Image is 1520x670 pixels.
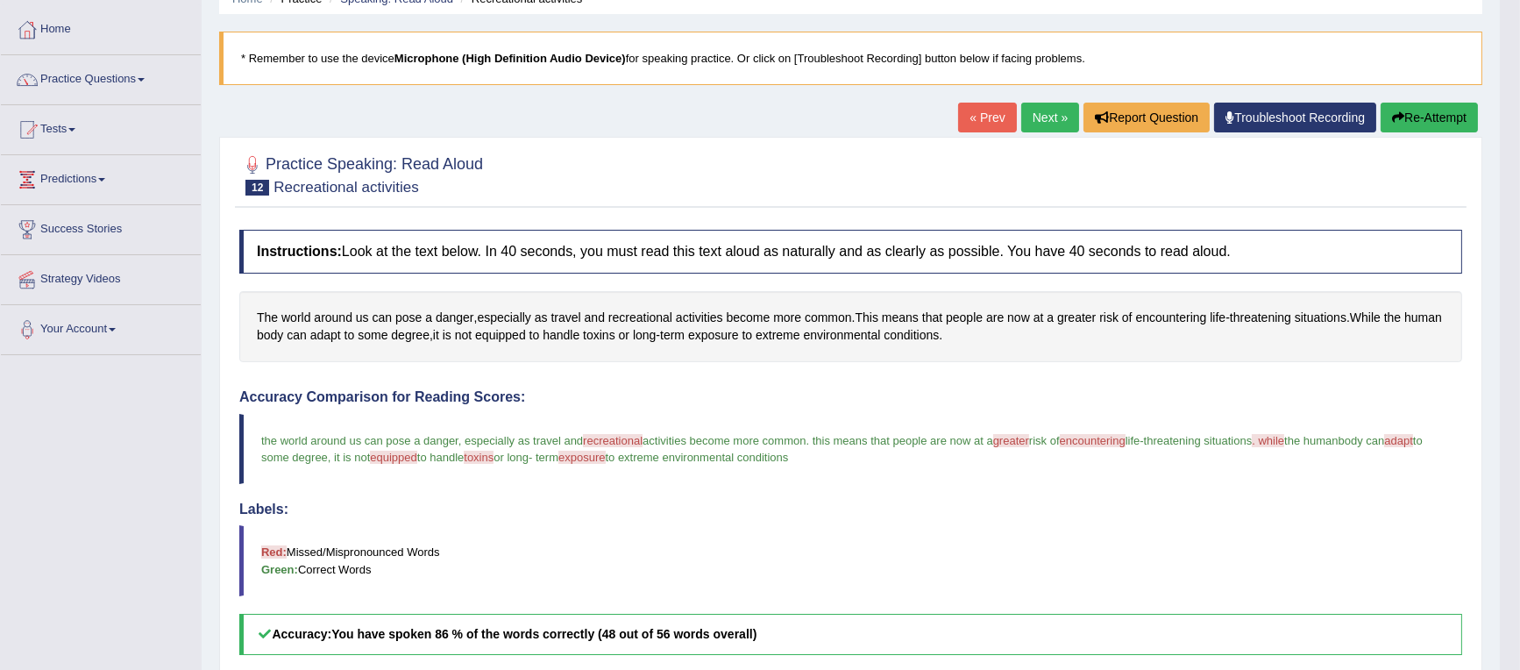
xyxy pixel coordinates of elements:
span: Click to see word definition [314,309,352,327]
span: Click to see word definition [1210,309,1225,327]
h4: Labels: [239,502,1462,517]
span: Click to see word definition [688,326,739,345]
span: recreational [583,434,643,447]
span: 12 [245,180,269,196]
span: Click to see word definition [1033,309,1044,327]
span: adapt [1384,434,1413,447]
span: Click to see word definition [373,309,393,327]
span: Click to see word definition [358,326,387,345]
span: the world around us can pose a danger [261,434,458,447]
span: , [328,451,331,464]
span: , [458,434,462,447]
span: Click to see word definition [391,326,430,345]
span: body can [1339,434,1385,447]
button: Re-Attempt [1381,103,1478,132]
span: Click to see word definition [395,309,422,327]
span: life-threatening situations [1126,434,1253,447]
span: Click to see word definition [633,326,656,345]
a: Next » [1021,103,1079,132]
span: Click to see word definition [310,326,341,345]
a: Home [1,5,201,49]
span: Click to see word definition [946,309,983,327]
span: Click to see word definition [475,326,526,345]
span: the human [1284,434,1338,447]
h2: Practice Speaking: Read Aloud [239,152,483,196]
span: Click to see word definition [551,309,581,327]
span: Click to see word definition [287,326,307,345]
span: encountering [1060,434,1126,447]
span: Click to see word definition [1136,309,1207,327]
a: Success Stories [1,205,201,249]
span: Click to see word definition [425,309,432,327]
span: Click to see word definition [922,309,942,327]
span: Click to see word definition [1047,309,1054,327]
span: Click to see word definition [856,309,878,327]
span: Click to see word definition [1350,309,1381,327]
span: Click to see word definition [756,326,800,345]
span: it is not [334,451,370,464]
span: to handle [417,451,465,464]
b: You have spoken 86 % of the words correctly (48 out of 56 words overall) [331,627,756,641]
span: Click to see word definition [1122,309,1133,327]
span: Click to see word definition [619,326,629,345]
span: Click to see word definition [804,326,881,345]
span: Click to see word definition [805,309,852,327]
span: Click to see word definition [884,326,939,345]
blockquote: * Remember to use the device for speaking practice. Or click on [Troubleshoot Recording] button b... [219,32,1482,85]
span: to some degree [261,434,1425,464]
a: Your Account [1,305,201,349]
span: Click to see word definition [773,309,801,327]
a: « Prev [958,103,1016,132]
span: especially as travel and [465,434,583,447]
span: Click to see word definition [356,309,369,327]
a: Tests [1,105,201,149]
span: - [529,451,532,464]
span: Click to see word definition [257,326,283,345]
span: to extreme environmental conditions [606,451,789,464]
h4: Look at the text below. In 40 seconds, you must read this text aloud as naturally and as clearly ... [239,230,1462,274]
span: Click to see word definition [608,309,672,327]
span: Click to see word definition [986,309,1004,327]
div: , . - . , - . [239,291,1462,362]
span: exposure [558,451,605,464]
span: Click to see word definition [1384,309,1401,327]
span: this means that people are now at a [813,434,993,447]
span: or long [494,451,529,464]
span: Click to see word definition [583,326,615,345]
h5: Accuracy: [239,614,1462,655]
span: greater [993,434,1029,447]
b: Red: [261,545,287,559]
a: Practice Questions [1,55,201,99]
span: toxins [464,451,494,464]
span: Click to see word definition [585,309,605,327]
span: Click to see word definition [344,326,355,345]
a: Strategy Videos [1,255,201,299]
blockquote: Missed/Mispronounced Words Correct Words [239,525,1462,595]
span: Click to see word definition [257,309,278,327]
span: Click to see word definition [529,326,540,345]
span: Click to see word definition [1230,309,1291,327]
span: Click to see word definition [660,326,685,345]
b: Microphone (High Definition Audio Device) [394,52,626,65]
a: Troubleshoot Recording [1214,103,1376,132]
span: Click to see word definition [477,309,530,327]
small: Recreational activities [273,179,418,196]
span: activities become more common [643,434,806,447]
span: risk of [1029,434,1060,447]
span: term [536,451,558,464]
span: Click to see word definition [455,326,472,345]
button: Report Question [1083,103,1210,132]
span: Click to see word definition [443,326,451,345]
a: Predictions [1,155,201,199]
span: Click to see word definition [1404,309,1442,327]
span: Click to see word definition [1007,309,1030,327]
span: Click to see word definition [676,309,723,327]
span: Click to see word definition [535,309,548,327]
span: Click to see word definition [742,326,752,345]
span: Click to see word definition [727,309,771,327]
b: Instructions: [257,244,342,259]
span: Click to see word definition [1295,309,1346,327]
b: Green: [261,563,298,576]
span: Click to see word definition [281,309,310,327]
span: Click to see word definition [1099,309,1119,327]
